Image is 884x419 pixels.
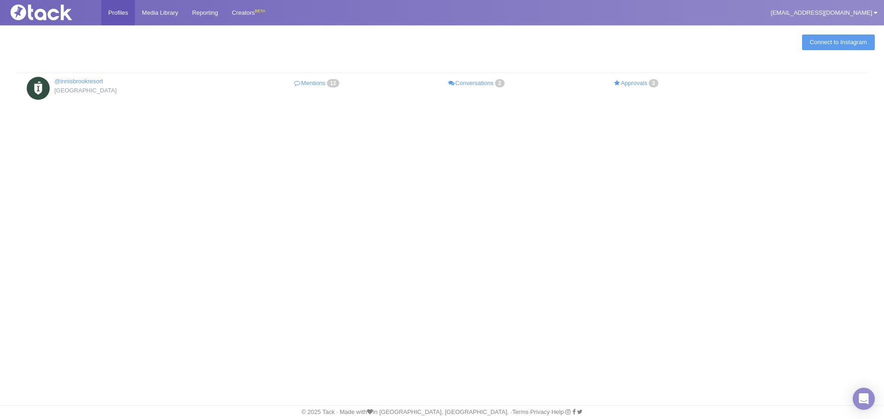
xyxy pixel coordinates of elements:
[16,60,868,73] th: : activate to sort column descending
[27,77,50,100] img: Innisbrook Resort
[27,86,224,95] div: [GEOGRAPHIC_DATA]
[853,388,875,410] div: Open Intercom Messenger
[557,77,717,90] a: Approvals3
[327,79,339,87] span: 12
[7,5,99,20] img: Tack
[2,408,882,416] div: © 2025 Tack · Made with in [GEOGRAPHIC_DATA], [GEOGRAPHIC_DATA]. · · · ·
[802,34,875,50] a: Connect to Instagram
[397,77,557,90] a: Conversations2
[54,78,103,85] a: @innisbrookresort
[649,79,658,87] span: 3
[495,79,505,87] span: 2
[552,408,564,415] a: Help
[530,408,550,415] a: Privacy
[255,6,265,16] div: BETA
[512,408,528,415] a: Terms
[238,77,398,90] a: Mentions12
